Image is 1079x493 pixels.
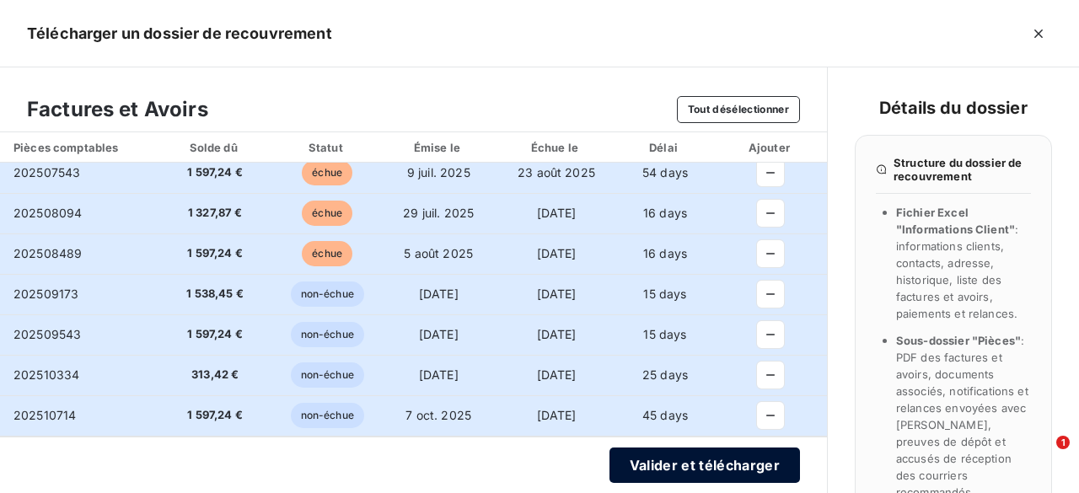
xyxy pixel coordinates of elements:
td: [DATE] [497,355,615,395]
td: 25 days [615,355,715,395]
iframe: Intercom live chat [1022,436,1062,476]
td: [DATE] [497,274,615,314]
td: 9 juil. 2025 [380,153,497,193]
span: 1 [1056,436,1070,449]
span: 202510714 [13,408,76,422]
div: Échue le [501,139,612,156]
td: 16 days [615,233,715,274]
span: 202509173 [13,287,78,301]
td: [DATE] [380,355,497,395]
span: 202507543 [13,165,80,180]
div: Délai [619,139,711,156]
div: Pièces comptables [3,139,153,156]
td: 16 days [615,193,715,233]
td: [DATE] [497,314,615,355]
span: 1 597,24 € [169,245,261,262]
td: 7 oct. 2025 [380,395,497,436]
td: 15 days [615,274,715,314]
button: Tout désélectionner [677,96,800,123]
span: Fichier Excel "Informations Client" [896,206,1015,236]
h5: Télécharger un dossier de recouvrement [27,22,332,46]
span: 1 327,87 € [169,205,261,222]
span: 202508489 [13,246,82,260]
span: échue [302,160,352,185]
div: Ajouter [718,139,824,156]
h3: Factures et Avoirs [27,94,208,125]
span: 1 597,24 € [169,164,261,181]
span: non-échue [291,322,364,347]
span: Sous-dossier "Pièces" [896,334,1021,347]
div: Statut [278,139,377,156]
span: 313,42 € [169,367,261,383]
span: non-échue [291,403,364,428]
span: échue [302,201,352,226]
span: non-échue [291,281,364,307]
span: 1 597,24 € [169,407,261,424]
td: [DATE] [380,314,497,355]
td: 5 août 2025 [380,233,497,274]
span: 1 597,24 € [169,326,261,343]
td: 15 days [615,314,715,355]
span: Structure du dossier de recouvrement [894,156,1031,183]
button: Valider et télécharger [609,447,800,483]
span: 1 538,45 € [169,286,261,303]
span: 202509543 [13,327,81,341]
h4: Détails du dossier [855,94,1052,121]
td: 45 days [615,395,715,436]
td: [DATE] [380,274,497,314]
span: échue [302,241,352,266]
span: non-échue [291,362,364,388]
span: : informations clients, contacts, adresse, historique, liste des factures et avoirs, paiements et... [896,206,1018,320]
td: [DATE] [497,193,615,233]
td: [DATE] [497,233,615,274]
td: 29 juil. 2025 [380,193,497,233]
div: Émise le [384,139,494,156]
span: 202510334 [13,367,79,382]
div: Solde dû [159,139,271,156]
td: 54 days [615,153,715,193]
span: 202508094 [13,206,82,220]
td: [DATE] [497,395,615,436]
td: 23 août 2025 [497,153,615,193]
